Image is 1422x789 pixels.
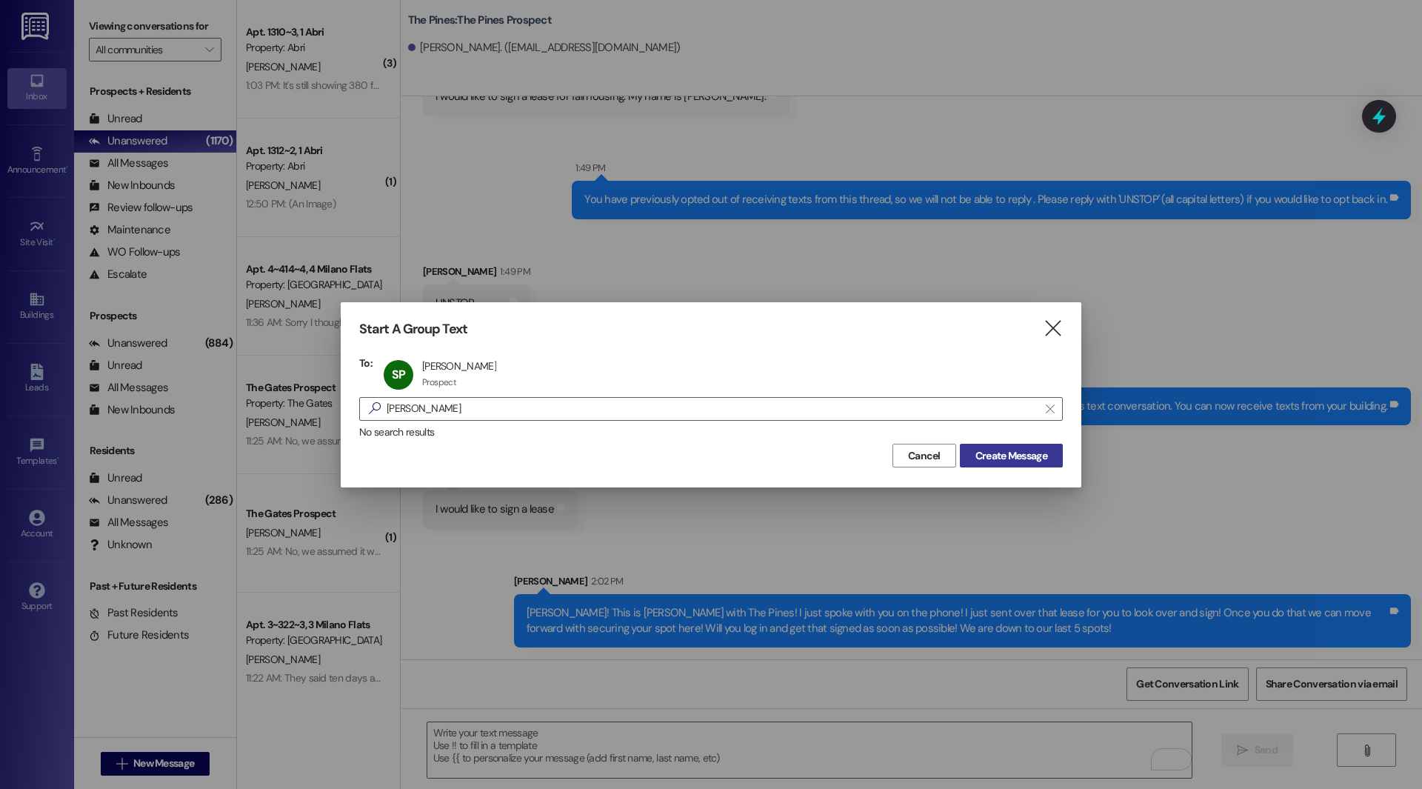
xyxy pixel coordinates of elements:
[363,401,387,416] i: 
[387,399,1038,419] input: Search for any contact or apartment
[1043,321,1063,336] i: 
[1038,398,1062,420] button: Clear text
[422,359,496,373] div: [PERSON_NAME]
[359,425,1063,440] div: No search results
[359,321,467,338] h3: Start A Group Text
[960,444,1063,467] button: Create Message
[908,448,941,464] span: Cancel
[392,367,405,382] span: SP
[359,356,373,370] h3: To:
[1046,403,1054,415] i: 
[892,444,956,467] button: Cancel
[975,448,1047,464] span: Create Message
[422,376,456,388] div: Prospect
